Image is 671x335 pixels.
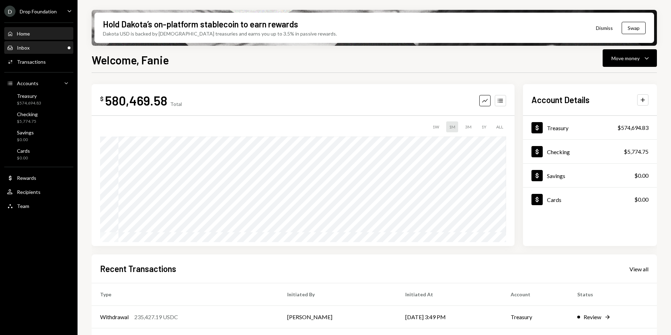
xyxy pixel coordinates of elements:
[430,121,442,132] div: 1W
[603,49,657,67] button: Move money
[100,95,104,102] div: $
[523,116,657,139] a: Treasury$574,694.83
[502,283,569,306] th: Account
[4,171,73,184] a: Rewards
[17,137,34,143] div: $0.00
[624,147,648,156] div: $5,774.75
[17,119,38,125] div: $5,774.75
[4,146,73,163] a: Cards$0.00
[629,265,648,273] a: View all
[17,155,30,161] div: $0.00
[547,196,561,203] div: Cards
[4,91,73,108] a: Treasury$574,694.83
[587,20,622,36] button: Dismiss
[134,313,178,321] div: 235,427.19 USDC
[611,55,640,62] div: Move money
[92,283,279,306] th: Type
[634,171,648,180] div: $0.00
[279,283,397,306] th: Initiated By
[170,101,182,107] div: Total
[547,148,570,155] div: Checking
[17,100,41,106] div: $574,694.83
[462,121,474,132] div: 3M
[100,263,176,274] h2: Recent Transactions
[523,140,657,163] a: Checking$5,774.75
[523,164,657,187] a: Savings$0.00
[17,59,46,65] div: Transactions
[4,77,73,89] a: Accounts
[617,124,648,132] div: $574,694.83
[103,18,298,30] div: Hold Dakota’s on-platform stablecoin to earn rewards
[17,111,38,117] div: Checking
[17,189,41,195] div: Recipients
[17,93,41,99] div: Treasury
[502,306,569,328] td: Treasury
[4,41,73,54] a: Inbox
[92,53,169,67] h1: Welcome, Fanie
[531,94,590,106] h2: Account Details
[547,172,565,179] div: Savings
[4,27,73,40] a: Home
[397,306,502,328] td: [DATE] 3:49 PM
[20,8,57,14] div: Drop Foundation
[4,185,73,198] a: Recipients
[17,31,30,37] div: Home
[584,313,601,321] div: Review
[547,125,568,131] div: Treasury
[17,129,34,135] div: Savings
[17,203,29,209] div: Team
[493,121,506,132] div: ALL
[523,188,657,211] a: Cards$0.00
[622,22,646,34] button: Swap
[4,6,16,17] div: D
[4,127,73,144] a: Savings$0.00
[17,80,38,86] div: Accounts
[279,306,397,328] td: [PERSON_NAME]
[105,93,167,108] div: 580,469.58
[17,45,30,51] div: Inbox
[17,148,30,154] div: Cards
[4,200,73,212] a: Team
[103,30,337,37] div: Dakota USD is backed by [DEMOGRAPHIC_DATA] treasuries and earns you up to 3.5% in passive rewards.
[569,283,657,306] th: Status
[634,195,648,204] div: $0.00
[479,121,489,132] div: 1Y
[397,283,502,306] th: Initiated At
[629,266,648,273] div: View all
[17,175,36,181] div: Rewards
[100,313,129,321] div: Withdrawal
[4,109,73,126] a: Checking$5,774.75
[4,55,73,68] a: Transactions
[446,121,458,132] div: 1M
